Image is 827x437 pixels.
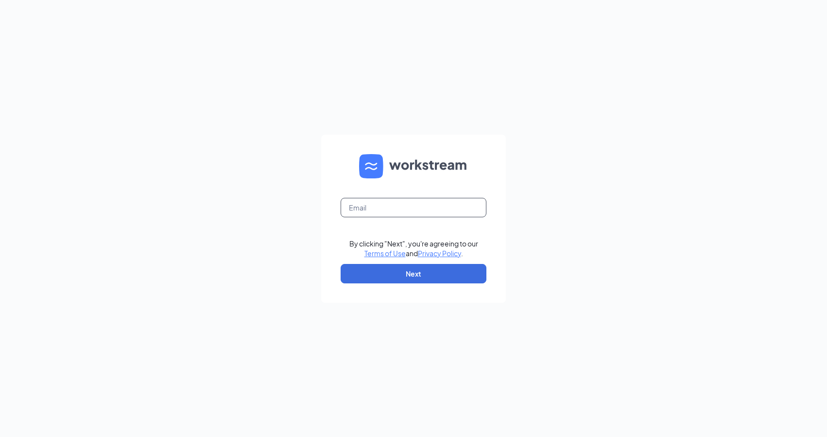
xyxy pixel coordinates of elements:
[359,154,468,178] img: WS logo and Workstream text
[341,198,486,217] input: Email
[418,249,461,258] a: Privacy Policy
[341,264,486,283] button: Next
[349,239,478,258] div: By clicking "Next", you're agreeing to our and .
[364,249,406,258] a: Terms of Use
